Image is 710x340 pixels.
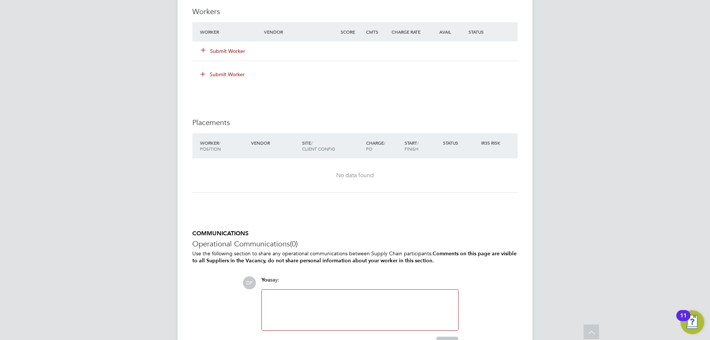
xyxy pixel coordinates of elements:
[249,136,300,149] div: Vendor
[261,277,270,283] span: You
[364,136,403,155] div: Charge
[441,136,480,149] div: Status
[405,140,419,152] span: / Finish
[200,172,510,179] div: No data found
[479,136,505,149] div: IR35 Risk
[339,25,364,38] div: Score
[300,136,364,155] div: Site
[192,239,518,249] h3: Operational Communications
[364,25,390,38] div: Cmts
[290,239,298,249] span: (0)
[680,310,704,334] button: Open Resource Center, 11 new notifications
[302,140,335,152] span: / Client Config
[198,25,262,38] div: Worker
[192,118,518,127] h3: Placements
[390,25,428,38] div: Charge Rate
[192,250,517,264] b: Comments on this page are visible to all Suppliers in the Vacancy, do not share personal informat...
[403,136,441,155] div: Start
[680,316,687,325] div: 11
[198,136,249,155] div: Worker
[261,276,459,289] div: say:
[366,140,385,152] span: / PO
[192,230,518,238] h5: COMMUNICATIONS
[428,25,467,38] div: Avail
[262,25,339,38] div: Vendor
[200,140,221,152] span: / Position
[201,47,246,55] button: Submit Worker
[243,276,256,289] span: DF
[192,250,518,264] p: Use the following section to share any operational communications between Supply Chain participants.
[467,25,518,38] div: Status
[195,68,251,80] button: Submit Worker
[192,7,518,16] h3: Workers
